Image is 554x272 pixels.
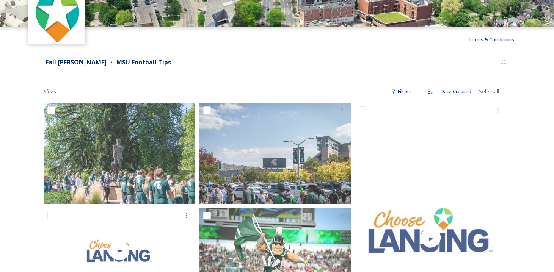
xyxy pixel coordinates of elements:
img: MSU Football (1).jpg [44,103,195,204]
strong: Choose Lansing [28,65,59,83]
span: Terms & Conditions [468,36,514,43]
div: Date Created [437,84,475,99]
a: Terms & Conditions [468,35,526,44]
span: 9 file s [44,88,56,95]
strong: MSU Football Tips [116,58,171,66]
span: Select all [479,88,499,95]
img: MSU Football (2).jpg [199,103,351,204]
div: Filters [387,84,416,99]
strong: Fall [PERSON_NAME] [46,58,107,66]
span: Shared by: [28,56,59,83]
